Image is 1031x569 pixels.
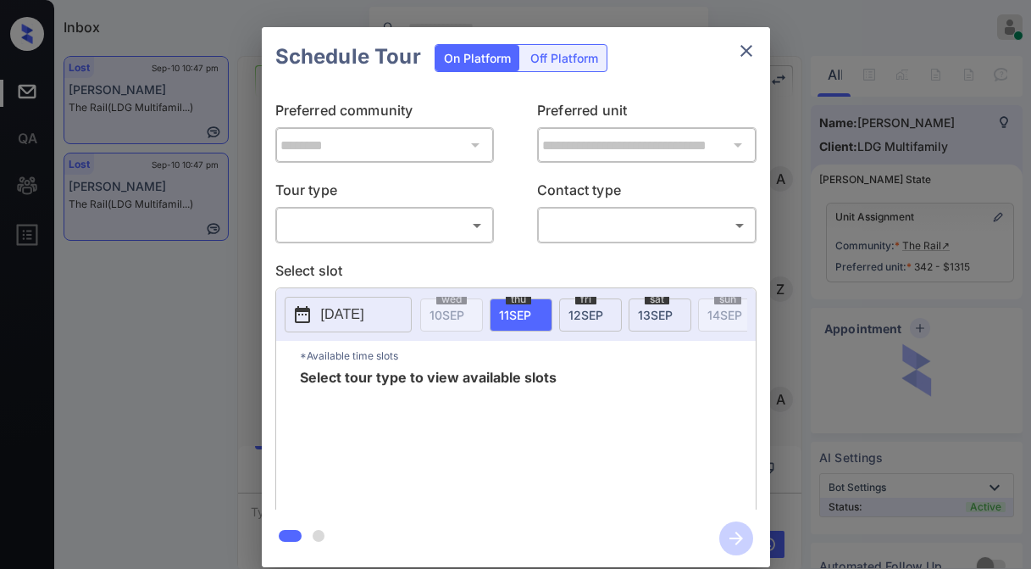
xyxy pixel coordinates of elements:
[262,27,435,86] h2: Schedule Tour
[568,308,603,322] span: 12 SEP
[522,45,607,71] div: Off Platform
[321,304,364,325] p: [DATE]
[275,260,757,287] p: Select slot
[537,100,757,127] p: Preferred unit
[537,180,757,207] p: Contact type
[559,298,622,332] div: date-select
[499,308,531,322] span: 11 SEP
[575,294,596,304] span: fri
[629,298,691,332] div: date-select
[645,294,669,304] span: sat
[285,297,412,332] button: [DATE]
[275,100,495,127] p: Preferred community
[638,308,673,322] span: 13 SEP
[300,341,756,371] p: *Available time slots
[490,298,552,332] div: date-select
[506,294,531,304] span: thu
[729,34,763,68] button: close
[275,180,495,207] p: Tour type
[435,45,519,71] div: On Platform
[300,371,557,506] span: Select tour type to view available slots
